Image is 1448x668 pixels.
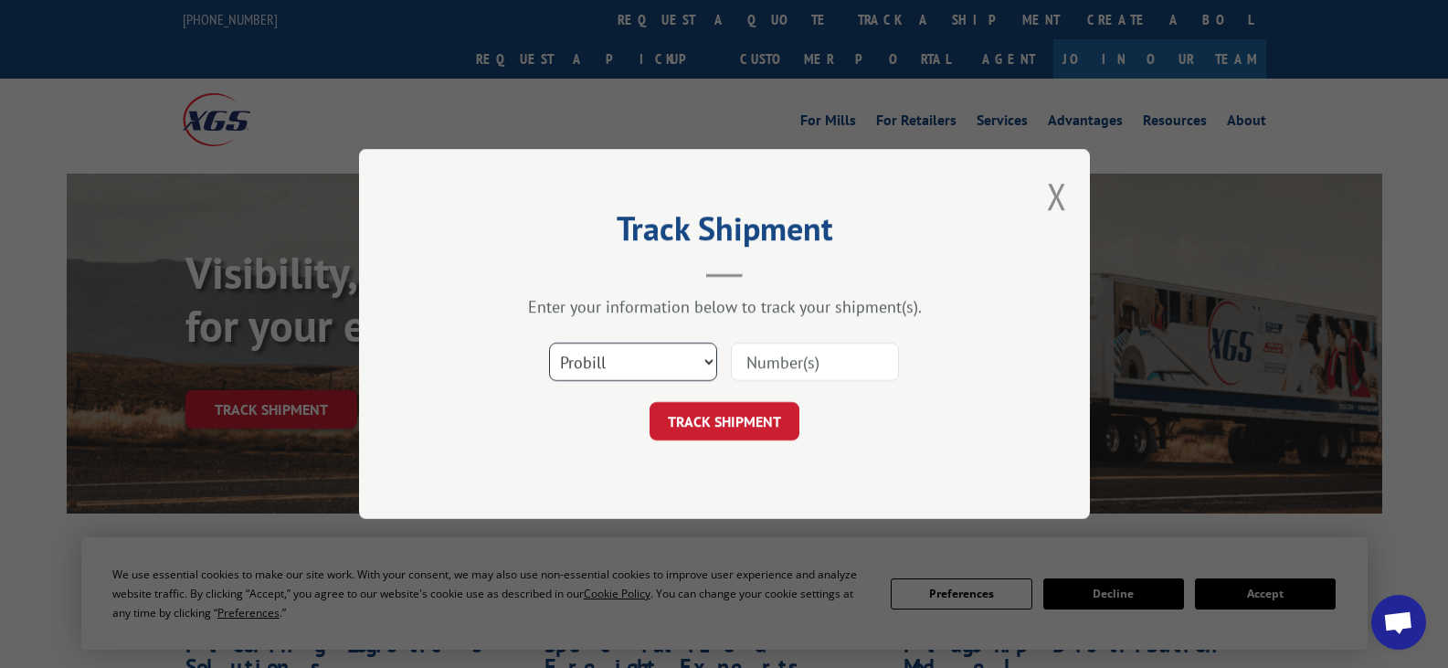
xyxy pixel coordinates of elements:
button: Close modal [1047,172,1067,220]
input: Number(s) [731,343,899,381]
button: TRACK SHIPMENT [650,402,799,440]
div: Enter your information below to track your shipment(s). [450,296,999,317]
h2: Track Shipment [450,216,999,250]
div: Open chat [1371,595,1426,650]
